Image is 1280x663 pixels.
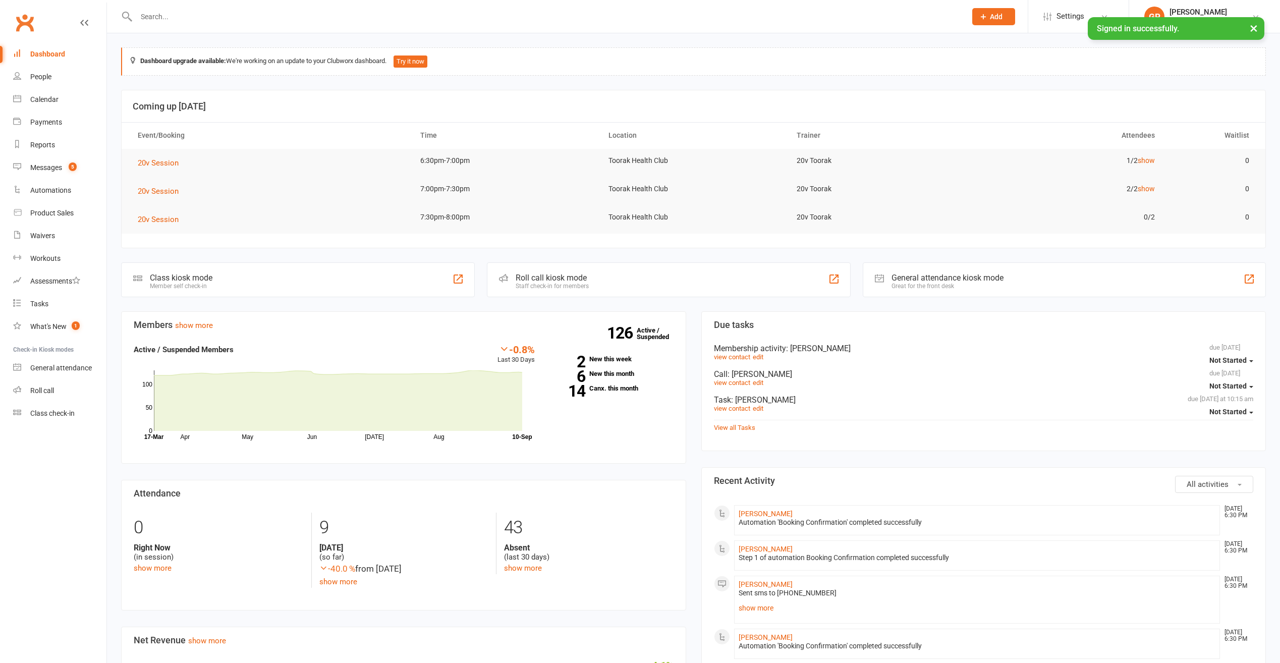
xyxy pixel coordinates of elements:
a: 126Active / Suspended [637,319,681,348]
a: view contact [714,379,750,386]
span: Not Started [1209,382,1247,390]
div: Workouts [30,254,61,262]
a: Messages 5 [13,156,106,179]
strong: 6 [550,369,585,384]
span: : [PERSON_NAME] [728,369,792,379]
a: show [1138,156,1155,164]
a: show more [134,564,172,573]
div: (last 30 days) [504,543,674,562]
a: show more [188,636,226,645]
button: All activities [1175,476,1253,493]
a: Class kiosk mode [13,402,106,425]
div: 20v Toorak [1170,17,1227,26]
div: Roll call kiosk mode [516,273,589,283]
div: Call [714,369,1254,379]
td: 7:30pm-8:00pm [411,205,599,229]
div: People [30,73,51,81]
h3: Attendance [134,488,674,499]
time: [DATE] 6:30 PM [1219,629,1253,642]
td: Toorak Health Club [599,177,788,201]
h3: Due tasks [714,320,1254,330]
div: Last 30 Days [497,344,535,365]
div: General attendance [30,364,92,372]
h3: Coming up [DATE] [133,101,1254,112]
button: 20v Session [138,185,186,197]
div: What's New [30,322,67,330]
span: Add [990,13,1003,21]
div: Product Sales [30,209,74,217]
a: Automations [13,179,106,202]
time: [DATE] 6:30 PM [1219,541,1253,554]
span: : [PERSON_NAME] [786,344,851,353]
strong: Absent [504,543,674,553]
strong: 14 [550,383,585,399]
th: Waitlist [1164,123,1258,148]
strong: Right Now [134,543,304,553]
th: Location [599,123,788,148]
button: 20v Session [138,157,186,169]
td: 0 [1164,149,1258,173]
strong: 126 [607,325,637,341]
th: Trainer [788,123,976,148]
h3: Recent Activity [714,476,1254,486]
td: Toorak Health Club [599,149,788,173]
div: Automation 'Booking Confirmation' completed successfully [739,642,1216,650]
div: (in session) [134,543,304,562]
a: [PERSON_NAME] [739,633,793,641]
a: [PERSON_NAME] [739,545,793,553]
a: Roll call [13,379,106,402]
a: Payments [13,111,106,134]
span: 5 [69,162,77,171]
div: Task [714,395,1254,405]
div: 0 [134,513,304,543]
th: Time [411,123,599,148]
div: Class kiosk mode [150,273,212,283]
h3: Members [134,320,674,330]
td: 20v Toorak [788,149,976,173]
a: Dashboard [13,43,106,66]
span: Not Started [1209,408,1247,416]
span: Signed in successfully. [1097,24,1179,33]
span: Sent sms to [PHONE_NUMBER] [739,589,837,597]
div: from [DATE] [319,562,489,576]
a: Tasks [13,293,106,315]
button: × [1245,17,1263,39]
td: Toorak Health Club [599,205,788,229]
time: [DATE] 6:30 PM [1219,576,1253,589]
td: 6:30pm-7:00pm [411,149,599,173]
div: Assessments [30,277,80,285]
div: Staff check-in for members [516,283,589,290]
a: [PERSON_NAME] [739,580,793,588]
a: Workouts [13,247,106,270]
div: General attendance kiosk mode [892,273,1004,283]
a: edit [753,405,763,412]
strong: 2 [550,354,585,369]
td: 1/2 [976,149,1164,173]
div: (so far) [319,543,489,562]
button: Not Started [1209,403,1253,421]
div: Tasks [30,300,48,308]
th: Event/Booking [129,123,411,148]
span: All activities [1187,480,1229,489]
div: Payments [30,118,62,126]
span: 20v Session [138,158,179,168]
td: 20v Toorak [788,177,976,201]
button: Not Started [1209,351,1253,369]
span: : [PERSON_NAME] [731,395,796,405]
a: show [1138,185,1155,193]
a: show more [319,577,357,586]
a: People [13,66,106,88]
h3: Net Revenue [134,635,674,645]
td: 7:00pm-7:30pm [411,177,599,201]
div: Class check-in [30,409,75,417]
div: Roll call [30,386,54,395]
div: Waivers [30,232,55,240]
a: What's New1 [13,315,106,338]
div: Dashboard [30,50,65,58]
div: Automation 'Booking Confirmation' completed successfully [739,518,1216,527]
a: show more [739,601,1216,615]
button: Add [972,8,1015,25]
a: 14Canx. this month [550,385,674,392]
div: Member self check-in [150,283,212,290]
div: Step 1 of automation Booking Confirmation completed successfully [739,554,1216,562]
